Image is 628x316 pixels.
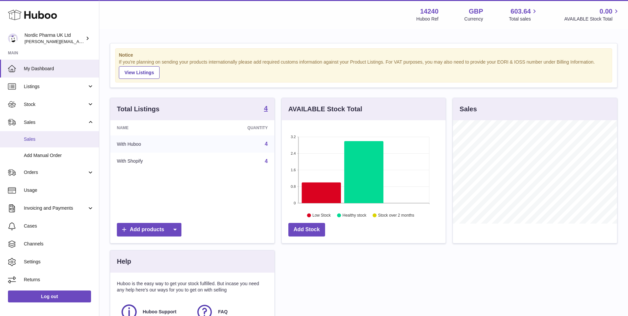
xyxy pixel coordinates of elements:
span: Invoicing and Payments [24,205,87,211]
text: 0 [294,201,296,205]
div: Currency [464,16,483,22]
h3: Total Listings [117,105,160,114]
span: Sales [24,119,87,126]
a: View Listings [119,66,160,79]
th: Name [110,120,199,135]
span: Settings [24,259,94,265]
th: Quantity [199,120,274,135]
div: Nordic Pharma UK Ltd [24,32,84,45]
text: 1.6 [291,168,296,172]
p: Huboo is the easy way to get your stock fulfilled. But incase you need any help here's our ways f... [117,281,268,293]
div: Huboo Ref [416,16,439,22]
a: 4 [264,105,268,113]
strong: 14240 [420,7,439,16]
a: 603.64 Total sales [509,7,538,22]
span: 0.00 [600,7,612,16]
text: Stock over 2 months [378,213,414,218]
span: Add Manual Order [24,152,94,159]
a: Log out [8,290,91,302]
a: 4 [265,141,268,147]
strong: Notice [119,52,608,58]
span: AVAILABLE Stock Total [564,16,620,22]
div: If you're planning on sending your products internationally please add required customs informati... [119,59,608,79]
span: Stock [24,101,87,108]
text: Low Stock [313,213,331,218]
text: 3.2 [291,135,296,139]
span: Listings [24,83,87,90]
span: [PERSON_NAME][EMAIL_ADDRESS][DOMAIN_NAME] [24,39,133,44]
text: 0.8 [291,184,296,188]
span: Channels [24,241,94,247]
h3: Help [117,257,131,266]
a: 4 [265,158,268,164]
text: Healthy stock [342,213,366,218]
span: My Dashboard [24,66,94,72]
span: 603.64 [510,7,531,16]
span: Total sales [509,16,538,22]
span: Huboo Support [143,309,176,315]
span: Cases [24,223,94,229]
span: Returns [24,277,94,283]
span: Sales [24,136,94,142]
span: Orders [24,169,87,176]
a: Add Stock [288,223,325,237]
td: With Shopify [110,153,199,170]
td: With Huboo [110,135,199,153]
a: 0.00 AVAILABLE Stock Total [564,7,620,22]
span: FAQ [218,309,228,315]
img: joe.plant@parapharmdev.com [8,33,18,43]
a: Add products [117,223,181,237]
text: 2.4 [291,151,296,155]
span: Usage [24,187,94,193]
h3: Sales [459,105,477,114]
strong: GBP [469,7,483,16]
h3: AVAILABLE Stock Total [288,105,362,114]
strong: 4 [264,105,268,112]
